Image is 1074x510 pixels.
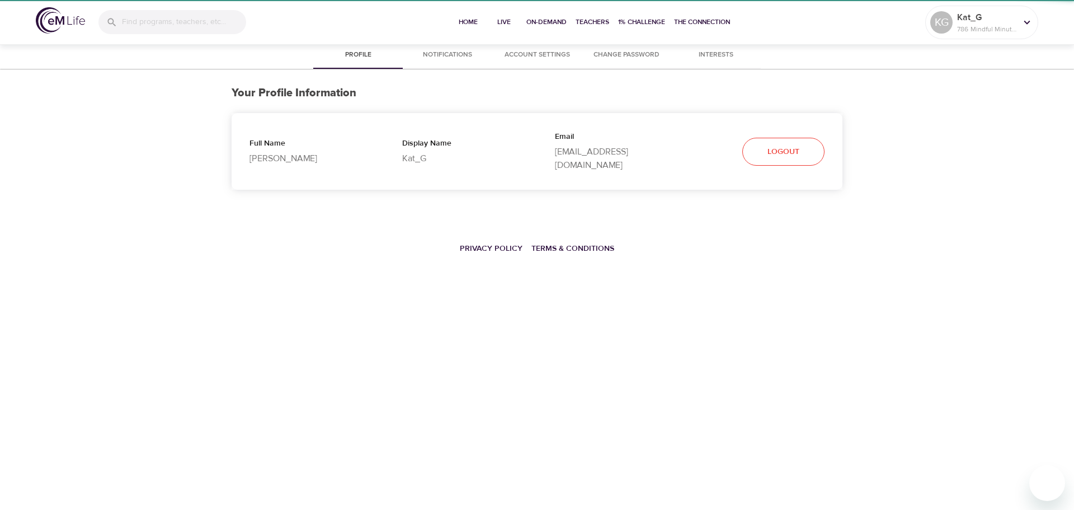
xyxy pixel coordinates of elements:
[320,49,396,61] span: Profile
[402,138,519,152] p: Display Name
[576,16,609,28] span: Teachers
[555,131,672,145] p: Email
[455,16,482,28] span: Home
[460,244,522,254] a: Privacy Policy
[531,244,614,254] a: Terms & Conditions
[36,7,85,34] img: logo
[767,145,799,159] span: Logout
[930,11,953,34] div: KG
[409,49,486,61] span: Notifications
[674,16,730,28] span: The Connection
[491,16,517,28] span: Live
[249,138,366,152] p: Full Name
[618,16,665,28] span: 1% Challenge
[232,236,842,260] nav: breadcrumb
[526,16,567,28] span: On-Demand
[1029,465,1065,501] iframe: Button to launch messaging window
[402,152,519,165] p: Kat_G
[555,145,672,172] p: [EMAIL_ADDRESS][DOMAIN_NAME]
[499,49,575,61] span: Account Settings
[232,87,842,100] h3: Your Profile Information
[678,49,754,61] span: Interests
[588,49,665,61] span: Change Password
[957,11,1016,24] p: Kat_G
[742,138,825,166] button: Logout
[249,152,366,165] p: [PERSON_NAME]
[957,24,1016,34] p: 786 Mindful Minutes
[122,10,246,34] input: Find programs, teachers, etc...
